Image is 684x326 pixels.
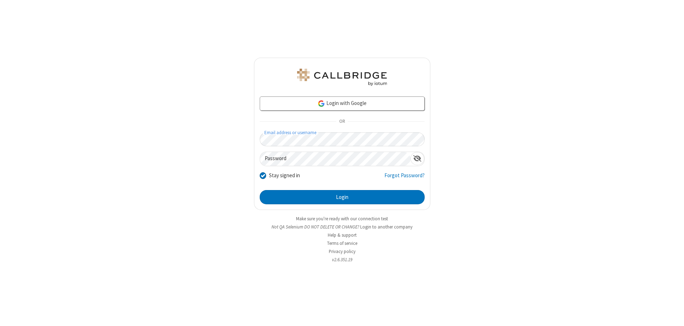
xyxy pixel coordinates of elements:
a: Privacy policy [329,248,356,254]
div: Show password [410,152,424,165]
a: Help & support [328,232,357,238]
a: Login with Google [260,96,425,111]
a: Make sure you're ready with our connection test [296,216,388,222]
span: OR [336,117,348,127]
a: Forgot Password? [384,172,425,185]
input: Password [260,152,410,166]
a: Terms of service [327,240,357,246]
img: google-icon.png [317,100,325,107]
li: Not QA Selenium DO NOT DELETE OR CHANGE? [254,224,430,230]
img: QA Selenium DO NOT DELETE OR CHANGE [296,69,388,86]
input: Email address or username [260,132,425,146]
button: Login to another company [360,224,413,230]
li: v2.6.351.19 [254,256,430,263]
button: Login [260,190,425,204]
label: Stay signed in [269,172,300,180]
